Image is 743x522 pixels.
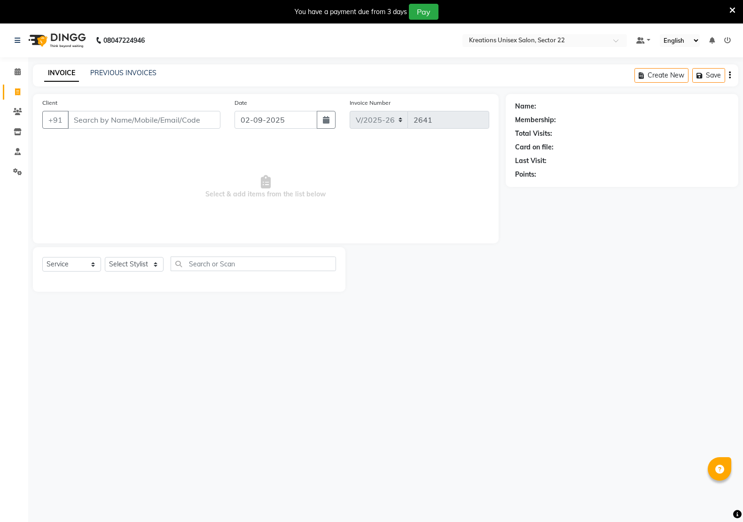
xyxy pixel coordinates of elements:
[692,68,725,83] button: Save
[704,484,734,513] iframe: chat widget
[515,115,556,125] div: Membership:
[90,69,156,77] a: PREVIOUS INVOICES
[42,111,69,129] button: +91
[103,27,145,54] b: 08047224946
[634,68,688,83] button: Create New
[295,7,407,17] div: You have a payment due from 3 days
[350,99,391,107] label: Invoice Number
[409,4,438,20] button: Pay
[171,257,336,271] input: Search or Scan
[44,65,79,82] a: INVOICE
[515,101,536,111] div: Name:
[68,111,220,129] input: Search by Name/Mobile/Email/Code
[515,156,547,166] div: Last Visit:
[515,170,536,179] div: Points:
[42,99,57,107] label: Client
[24,27,88,54] img: logo
[515,129,552,139] div: Total Visits:
[515,142,554,152] div: Card on file:
[235,99,247,107] label: Date
[42,140,489,234] span: Select & add items from the list below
